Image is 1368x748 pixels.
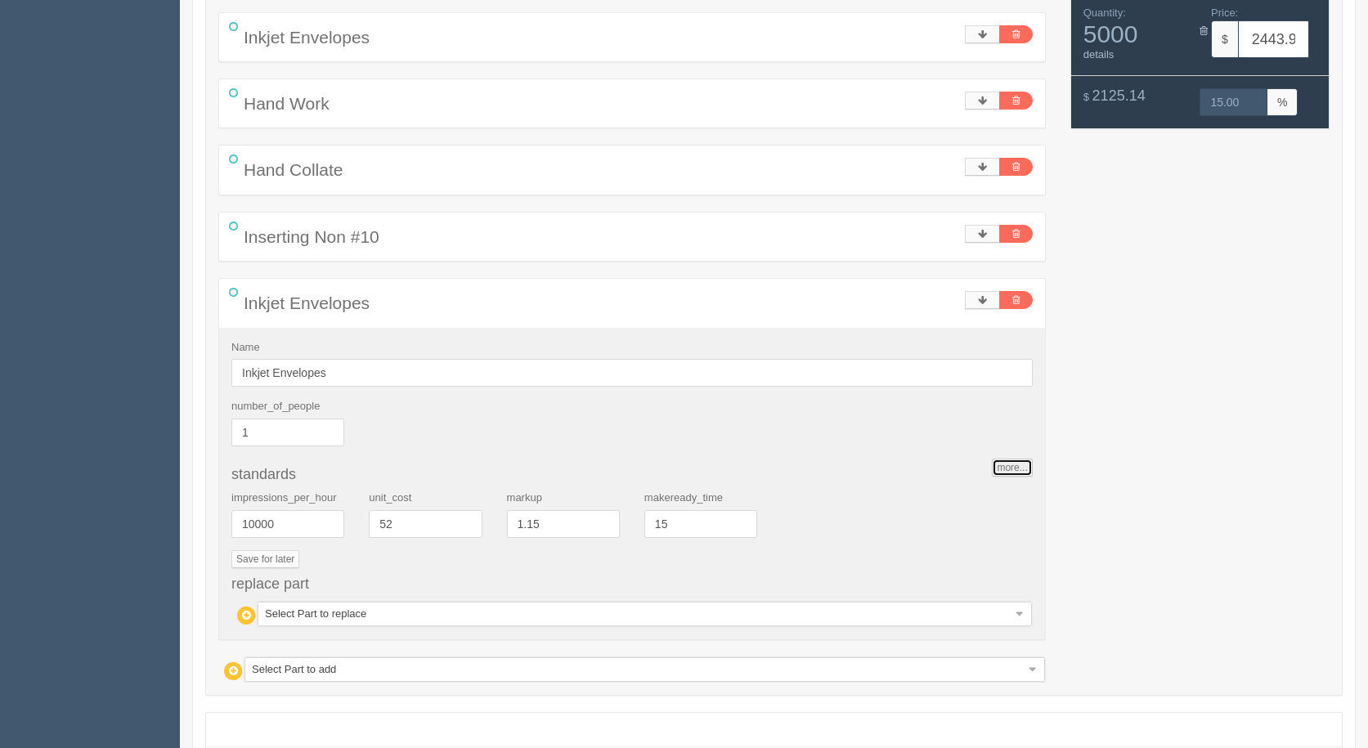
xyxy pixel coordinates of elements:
[244,28,370,47] span: Inkjet Envelopes
[992,459,1032,477] a: more...
[644,490,723,506] label: makeready_time
[369,490,411,506] label: unit_cost
[231,576,1033,593] h4: replace part
[244,160,343,179] span: Hand Collate
[258,602,1032,626] a: Select Part to replace
[231,550,299,568] a: Save for later
[252,658,1023,681] span: Select Part to add
[1211,7,1238,19] span: Price:
[244,657,1045,682] a: Select Part to add
[231,359,1033,387] input: Name
[1083,20,1188,47] span: 5000
[244,293,370,312] span: Inkjet Envelopes
[244,227,379,246] span: Inserting Non #10
[507,490,542,506] label: markup
[1083,7,1126,19] span: Quantity:
[1211,20,1238,58] span: $
[231,467,1033,483] h4: standards
[244,94,330,113] span: Hand Work
[1083,48,1115,60] a: details
[231,490,337,506] label: impressions_per_hour
[1083,91,1089,103] span: $
[265,602,1010,625] span: Select Part to replace
[1267,88,1298,116] span: %
[231,340,260,356] label: Name
[1092,87,1146,104] span: 2125.14
[231,399,320,414] label: number_of_people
